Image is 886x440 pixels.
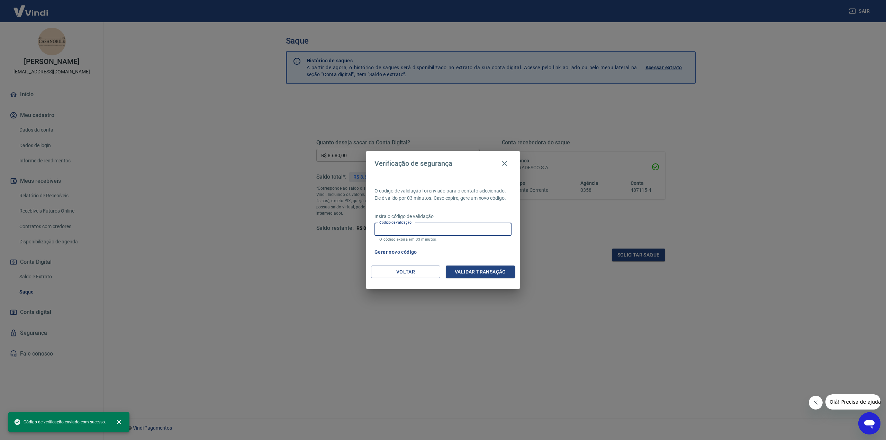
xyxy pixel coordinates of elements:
[14,419,106,425] span: Código de verificação enviado com sucesso.
[809,396,823,410] iframe: Close message
[858,412,880,434] iframe: Button to launch messaging window
[379,220,412,225] label: Código de validação
[374,187,512,202] p: O código de validação foi enviado para o contato selecionado. Ele é válido por 03 minutos. Caso e...
[825,394,880,410] iframe: Message from company
[371,266,440,278] button: Voltar
[372,246,420,259] button: Gerar novo código
[446,266,515,278] button: Validar transação
[374,213,512,220] p: Insira o código de validação
[374,159,452,168] h4: Verificação de segurança
[4,5,58,10] span: Olá! Precisa de ajuda?
[111,414,127,430] button: close
[379,237,507,242] p: O código expira em 03 minutos.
